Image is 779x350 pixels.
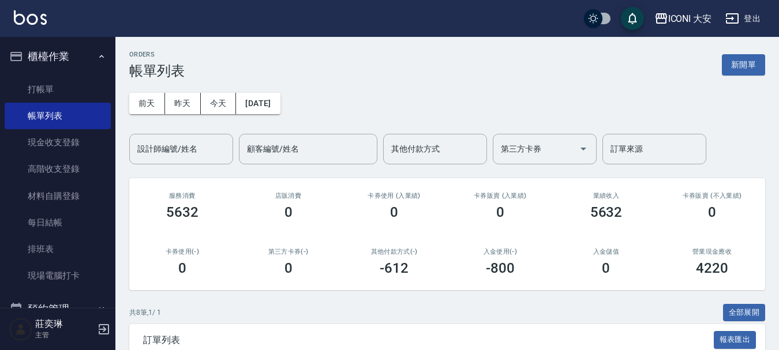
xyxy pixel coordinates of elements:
h2: 店販消費 [249,192,328,200]
h2: 卡券販賣 (入業績) [461,192,540,200]
h3: 0 [496,204,504,220]
h3: 5632 [166,204,199,220]
img: Person [9,318,32,341]
a: 現金收支登錄 [5,129,111,156]
h3: -800 [486,260,515,276]
h3: 0 [178,260,186,276]
button: 預約管理 [5,294,111,324]
h2: 業績收入 [567,192,646,200]
button: 新開單 [722,54,765,76]
a: 每日結帳 [5,209,111,236]
h3: 0 [602,260,610,276]
button: ICONI 大安 [650,7,717,31]
h2: 第三方卡券(-) [249,248,328,255]
p: 主管 [35,330,94,340]
h3: 4220 [696,260,728,276]
h2: 卡券使用(-) [143,248,222,255]
button: 登出 [721,8,765,29]
h2: 入金使用(-) [461,248,540,255]
h2: 卡券販賣 (不入業績) [673,192,751,200]
button: 昨天 [165,93,201,114]
h3: 0 [284,260,293,276]
a: 材料自購登錄 [5,183,111,209]
h3: 0 [390,204,398,220]
h3: -612 [380,260,409,276]
h2: 入金儲值 [567,248,646,255]
h3: 5632 [590,204,623,220]
a: 高階收支登錄 [5,156,111,182]
a: 新開單 [722,59,765,70]
p: 共 8 筆, 1 / 1 [129,307,161,318]
h3: 服務消費 [143,192,222,200]
a: 現場電腦打卡 [5,262,111,289]
button: [DATE] [236,93,280,114]
button: 前天 [129,93,165,114]
button: save [621,7,644,30]
button: 報表匯出 [714,331,756,349]
button: 今天 [201,93,237,114]
h2: ORDERS [129,51,185,58]
button: 櫃檯作業 [5,42,111,71]
div: ICONI 大安 [668,12,712,26]
a: 打帳單 [5,76,111,103]
a: 報表匯出 [714,334,756,345]
h2: 卡券使用 (入業績) [355,192,433,200]
h3: 0 [284,204,293,220]
img: Logo [14,10,47,25]
h2: 其他付款方式(-) [355,248,433,255]
button: Open [574,140,593,158]
h5: 莊奕琳 [35,318,94,330]
span: 訂單列表 [143,334,714,346]
a: 帳單列表 [5,103,111,129]
h2: 營業現金應收 [673,248,751,255]
button: 全部展開 [723,304,766,322]
a: 排班表 [5,236,111,262]
h3: 0 [708,204,716,220]
h3: 帳單列表 [129,63,185,79]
